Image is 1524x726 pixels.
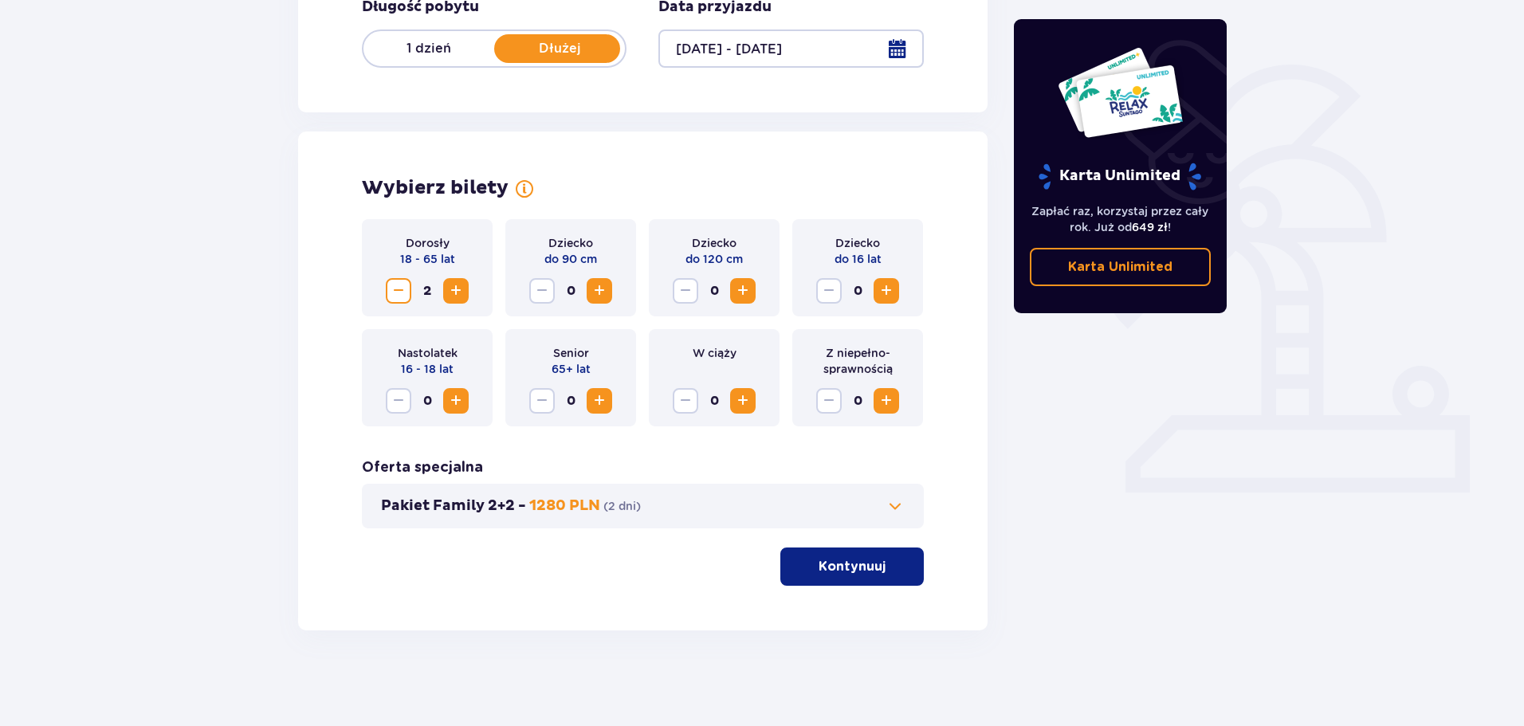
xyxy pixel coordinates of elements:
[587,388,612,414] button: Increase
[816,278,842,304] button: Decrease
[552,361,591,377] p: 65+ lat
[587,278,612,304] button: Increase
[874,278,899,304] button: Increase
[835,235,880,251] p: Dziecko
[1030,203,1212,235] p: Zapłać raz, korzystaj przez cały rok. Już od !
[363,40,494,57] p: 1 dzień
[805,345,910,377] p: Z niepełno­sprawnością
[558,278,583,304] span: 0
[730,388,756,414] button: Increase
[1068,258,1172,276] p: Karta Unlimited
[400,251,455,267] p: 18 - 65 lat
[1037,163,1203,190] p: Karta Unlimited
[701,388,727,414] span: 0
[414,278,440,304] span: 2
[730,278,756,304] button: Increase
[603,498,641,514] p: ( 2 dni )
[845,388,870,414] span: 0
[835,251,882,267] p: do 16 lat
[443,278,469,304] button: Increase
[673,278,698,304] button: Decrease
[701,278,727,304] span: 0
[816,388,842,414] button: Decrease
[544,251,597,267] p: do 90 cm
[819,558,886,575] p: Kontynuuj
[553,345,589,361] p: Senior
[386,278,411,304] button: Decrease
[529,278,555,304] button: Decrease
[443,388,469,414] button: Increase
[529,388,555,414] button: Decrease
[381,496,526,516] p: Pakiet Family 2+2 -
[1030,248,1212,286] a: Karta Unlimited
[685,251,743,267] p: do 120 cm
[381,496,905,516] button: Pakiet Family 2+2 -1280 PLN(2 dni)
[529,496,600,516] p: 1280 PLN
[414,388,440,414] span: 0
[692,235,736,251] p: Dziecko
[780,547,924,586] button: Kontynuuj
[398,345,458,361] p: Nastolatek
[874,388,899,414] button: Increase
[1132,221,1168,233] span: 649 zł
[401,361,454,377] p: 16 - 18 lat
[673,388,698,414] button: Decrease
[548,235,593,251] p: Dziecko
[386,388,411,414] button: Decrease
[494,40,625,57] p: Dłużej
[406,235,450,251] p: Dorosły
[558,388,583,414] span: 0
[362,458,483,477] p: Oferta specjalna
[845,278,870,304] span: 0
[693,345,736,361] p: W ciąży
[362,176,509,200] p: Wybierz bilety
